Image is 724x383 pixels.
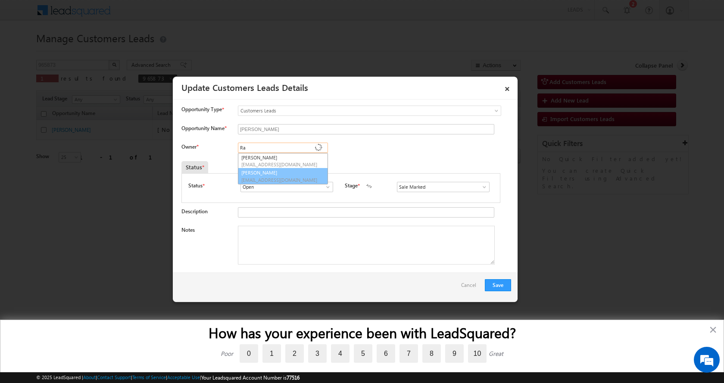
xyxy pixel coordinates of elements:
label: 4 [331,344,350,363]
label: Description [181,208,208,215]
input: Type to Search [397,182,490,192]
textarea: Type your message and hit 'Enter' [11,80,157,258]
label: Status [188,182,203,190]
a: Show All Items [315,143,326,152]
label: 1 [262,344,281,363]
label: 0 [240,344,258,363]
label: Owner [181,143,198,150]
h2: How has your experience been with LeadSquared? [18,324,706,341]
a: [PERSON_NAME] [238,153,328,169]
label: 2 [285,344,304,363]
a: Contact Support [97,374,131,380]
a: About [83,374,96,380]
a: Show All Items [320,183,331,191]
div: Poor [221,349,233,358]
a: Show All Items [477,183,487,191]
span: Opportunity Type [181,106,222,113]
label: 10 [468,344,487,363]
label: 7 [399,344,418,363]
span: Your Leadsquared Account Number is [201,374,300,381]
label: Stage [345,182,358,190]
label: Opportunity Name [181,125,226,131]
label: 6 [377,344,395,363]
button: Close [709,323,717,336]
a: [PERSON_NAME] [238,168,328,184]
a: Update Customers Leads Details [181,81,308,93]
label: 3 [308,344,327,363]
label: Notes [181,227,195,233]
div: Great [489,349,503,358]
label: 5 [354,344,372,363]
a: Cancel [461,279,481,296]
div: Status [181,161,208,173]
a: × [500,80,515,95]
div: Minimize live chat window [141,4,162,25]
label: 8 [422,344,441,363]
span: [EMAIL_ADDRESS][DOMAIN_NAME] [241,177,319,183]
label: 9 [445,344,464,363]
span: [EMAIL_ADDRESS][DOMAIN_NAME] [241,161,319,168]
input: Type to Search [240,182,333,192]
a: Customers Leads [238,106,501,116]
span: © 2025 LeadSquared | | | | | [36,374,300,382]
a: Terms of Service [132,374,166,380]
span: Customers Leads [238,107,466,115]
span: 77516 [287,374,300,381]
img: d_60004797649_company_0_60004797649 [15,45,36,56]
a: Acceptable Use [167,374,200,380]
div: Chat with us now [45,45,145,56]
input: Type to Search [238,143,328,153]
em: Start Chat [117,265,156,277]
button: Save [485,279,511,291]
